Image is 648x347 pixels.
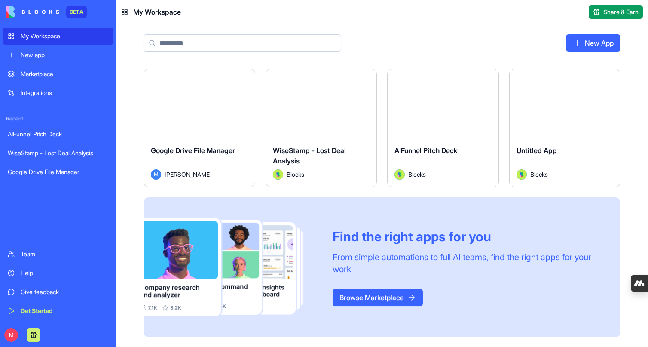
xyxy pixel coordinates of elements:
[273,146,346,165] span: WiseStamp - Lost Deal Analysis
[266,69,377,187] a: WiseStamp - Lost Deal AnalysisAvatarBlocks
[133,7,181,17] span: My Workspace
[6,6,87,18] a: BETA
[3,46,113,64] a: New app
[530,170,548,179] span: Blocks
[589,5,643,19] button: Share & Earn
[408,170,426,179] span: Blocks
[6,6,59,18] img: logo
[4,328,18,342] span: M
[287,170,304,179] span: Blocks
[3,163,113,181] a: Google Drive File Manager
[8,149,108,157] div: WiseStamp - Lost Deal Analysis
[3,246,113,263] a: Team
[21,89,108,97] div: Integrations
[21,32,108,40] div: My Workspace
[333,251,600,275] div: From simple automations to full AI teams, find the right apps for your work
[3,65,113,83] a: Marketplace
[3,115,113,122] span: Recent
[517,169,527,180] img: Avatar
[566,34,620,52] a: New App
[151,146,235,155] span: Google Drive File Manager
[144,218,319,317] img: Frame_181_egmpey.png
[333,229,600,244] div: Find the right apps for you
[3,28,113,45] a: My Workspace
[8,130,108,138] div: AIFunnel Pitch Deck
[387,69,499,187] a: AIFunnel Pitch DeckAvatarBlocks
[3,126,113,143] a: AIFunnel Pitch Deck
[66,6,87,18] div: BETA
[151,169,161,180] span: M
[21,269,108,277] div: Help
[3,144,113,162] a: WiseStamp - Lost Deal Analysis
[21,51,108,59] div: New app
[394,146,458,155] span: AIFunnel Pitch Deck
[3,264,113,282] a: Help
[21,70,108,78] div: Marketplace
[3,302,113,319] a: Get Started
[144,69,255,187] a: Google Drive File ManagerM[PERSON_NAME]
[603,8,639,16] span: Share & Earn
[165,170,211,179] span: [PERSON_NAME]
[3,283,113,301] a: Give feedback
[517,146,557,155] span: Untitled App
[21,307,108,315] div: Get Started
[21,288,108,296] div: Give feedback
[333,289,423,306] a: Browse Marketplace
[273,169,283,180] img: Avatar
[21,250,108,258] div: Team
[509,69,621,187] a: Untitled AppAvatarBlocks
[3,84,113,101] a: Integrations
[8,168,108,176] div: Google Drive File Manager
[394,169,405,180] img: Avatar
